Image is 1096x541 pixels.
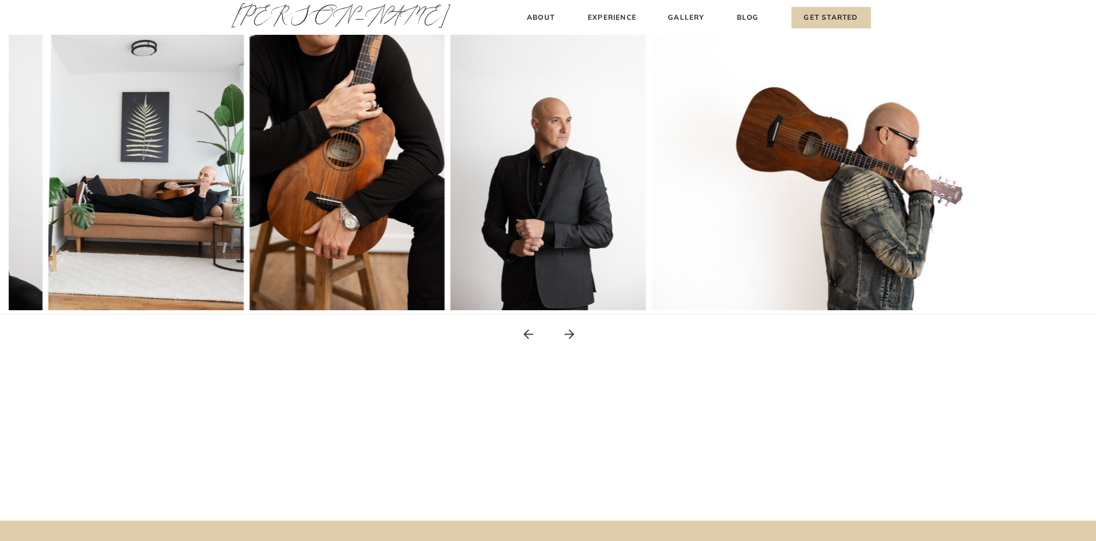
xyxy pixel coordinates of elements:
a: Get Started [791,7,871,28]
a: Gallery [667,12,706,24]
a: About [524,12,558,24]
a: Experience [587,12,638,24]
a: Blog [735,12,761,24]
